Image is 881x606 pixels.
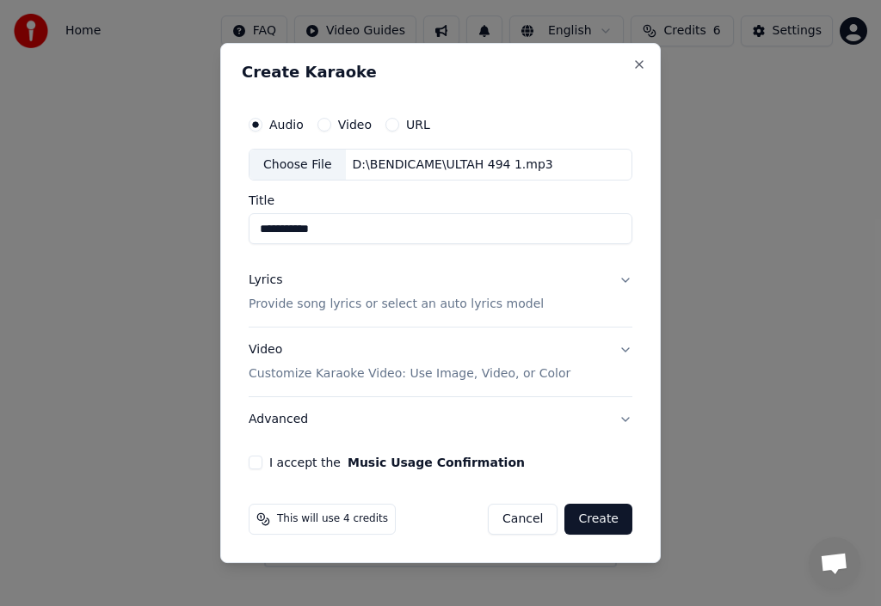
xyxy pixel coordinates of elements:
label: Audio [269,119,304,131]
label: Title [249,195,632,207]
p: Provide song lyrics or select an auto lyrics model [249,297,544,314]
h2: Create Karaoke [242,64,639,80]
label: I accept the [269,456,525,468]
div: Lyrics [249,272,282,290]
p: Customize Karaoke Video: Use Image, Video, or Color [249,365,570,383]
button: VideoCustomize Karaoke Video: Use Image, Video, or Color [249,328,632,397]
div: Video [249,342,570,383]
label: URL [406,119,430,131]
button: LyricsProvide song lyrics or select an auto lyrics model [249,259,632,327]
span: This will use 4 credits [277,512,388,526]
div: D:\BENDICAME\ULTAH 494 1.mp3 [346,156,560,174]
button: I accept the [348,456,525,468]
label: Video [338,119,372,131]
button: Cancel [488,504,558,535]
div: Choose File [250,150,346,181]
button: Advanced [249,397,632,442]
button: Create [564,504,632,535]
